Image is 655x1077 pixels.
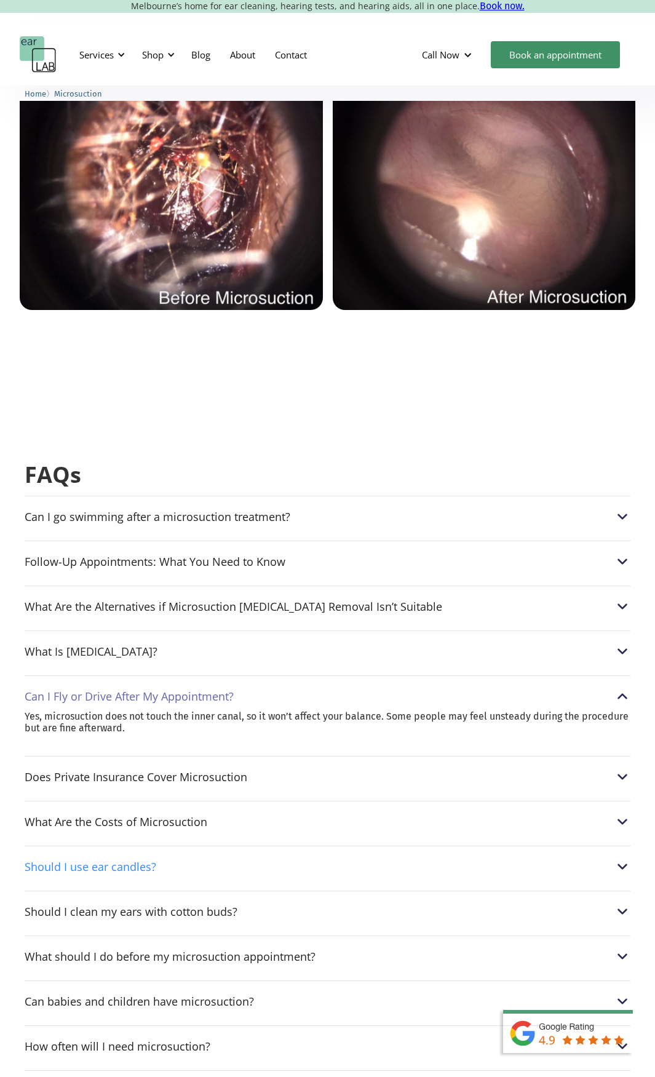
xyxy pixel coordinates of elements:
img: Can I go swimming after a microsuction treatment? [614,509,630,525]
a: Home [25,87,46,99]
div: Shop [142,49,164,61]
a: Contact [265,37,317,73]
div: What should I do before my microsuction appointment?What should I do before my microsuction appoi... [25,948,630,964]
a: Microsuction [54,87,102,99]
img: Before microsuction ear wax removal [20,68,323,310]
img: Should I clean my ears with cotton buds? [614,904,630,920]
img: Can babies and children have microsuction? [614,993,630,1009]
a: home [20,36,57,73]
div: What Are the Alternatives if Microsuction [MEDICAL_DATA] Removal Isn’t SuitableWhat Are the Alter... [25,598,630,614]
div: Can babies and children have microsuction? [25,995,254,1007]
a: About [220,37,265,73]
div: What Is [MEDICAL_DATA]?What Is Earwax? [25,643,630,659]
div: Call Now [422,49,459,61]
img: What should I do before my microsuction appointment? [614,948,630,964]
nav: Can I Fly or Drive After My Appointment?Can I Fly or Drive After My Appointment? [25,710,630,746]
div: Should I clean my ears with cotton buds?Should I clean my ears with cotton buds? [25,904,630,920]
p: Yes, microsuction does not touch the inner canal, so it won’t affect your balance. Some people ma... [25,710,630,734]
div: What should I do before my microsuction appointment? [25,950,316,963]
div: What Are the Alternatives if Microsuction [MEDICAL_DATA] Removal Isn’t Suitable [25,600,442,613]
img: Can I Fly or Drive After My Appointment? [614,688,630,704]
a: Blog [181,37,220,73]
div: Should I clean my ears with cotton buds? [25,905,237,918]
img: What Are the Alternatives if Microsuction Earwax Removal Isn’t Suitable [614,598,630,614]
li: 〉 [25,87,54,100]
img: Should I use ear candles? [614,859,630,875]
img: Follow-Up Appointments: What You Need to Know [614,554,630,570]
div: What Is [MEDICAL_DATA]? [25,645,157,658]
div: Can babies and children have microsuction?Can babies and children have microsuction? [25,993,630,1009]
img: What Is Earwax? [614,643,630,659]
div: What Are the Costs of Microsuction [25,816,207,828]
div: Follow-Up Appointments: What You Need to KnowFollow-Up Appointments: What You Need to Know [25,554,630,570]
a: Book an appointment [491,41,620,68]
div: Call Now [412,36,485,73]
div: Services [72,36,129,73]
div: Shop [135,36,178,73]
div: Can I Fly or Drive After My Appointment?Can I Fly or Drive After My Appointment? [25,688,630,704]
div: How often will I need microsuction?How often will I need microsuction? [25,1038,630,1054]
div: Does Private Insurance Cover Microsuction [25,771,247,783]
img: Does Private Insurance Cover Microsuction [614,769,630,785]
div: Can I go swimming after a microsuction treatment?Can I go swimming after a microsuction treatment? [25,509,630,525]
div: Can I go swimming after a microsuction treatment? [25,511,290,523]
span: Home [25,89,46,98]
img: After microsuction ear wax removal [333,68,636,310]
div: What Are the Costs of MicrosuctionWhat Are the Costs of Microsuction [25,814,630,830]
img: What Are the Costs of Microsuction [614,814,630,830]
div: Follow-Up Appointments: What You Need to Know [25,555,285,568]
span: Microsuction [54,89,102,98]
h2: FAQs [25,461,630,490]
div: Can I Fly or Drive After My Appointment? [25,690,234,702]
div: Should I use ear candles?Should I use ear candles? [25,859,630,875]
div: How often will I need microsuction? [25,1040,210,1052]
div: Should I use ear candles? [25,860,156,873]
div: Does Private Insurance Cover MicrosuctionDoes Private Insurance Cover Microsuction [25,769,630,785]
div: Services [79,49,114,61]
img: How often will I need microsuction? [614,1038,630,1054]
